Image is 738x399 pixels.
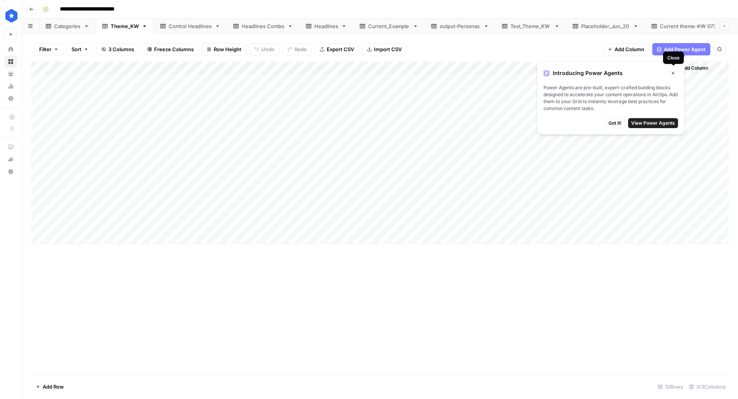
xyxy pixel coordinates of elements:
[544,84,678,112] span: Power Agents are pre-built, expert-crafted building blocks designed to accelerate your content op...
[608,120,622,127] span: Got it!
[681,65,708,72] span: Add Column
[667,54,679,61] div: Close
[686,381,729,393] div: 3/3 Columns
[362,43,407,55] button: Import CSV
[249,43,279,55] button: Undo
[39,45,52,53] span: Filter
[645,18,735,34] a: Current theme-KW 0730
[353,18,425,34] a: Current_Example
[31,381,68,393] button: Add Row
[54,22,81,30] div: Categories
[294,45,307,53] span: Redo
[314,22,338,30] div: Headlines
[615,45,644,53] span: Add Column
[43,383,64,391] span: Add Row
[96,18,154,34] a: Theme_KW
[154,45,194,53] span: Freeze Columns
[652,43,710,55] button: Add Power Agent
[605,118,625,128] button: Got it!
[111,22,139,30] div: Theme_KW
[66,43,93,55] button: Sort
[71,45,81,53] span: Sort
[5,55,17,68] a: Browse
[327,45,354,53] span: Export CSV
[169,22,212,30] div: Control Headlines
[5,9,18,23] img: ConsumerAffairs Logo
[214,45,241,53] span: Row Height
[660,22,720,30] div: Current theme-KW 0730
[227,18,299,34] a: Headlines Combo
[440,22,480,30] div: output-Personas
[5,43,17,55] a: Home
[671,63,711,73] button: Add Column
[108,45,134,53] span: 3 Columns
[5,80,17,92] a: Usage
[664,45,706,53] span: Add Power Agent
[39,18,96,34] a: Categories
[5,153,17,165] button: What's new?
[5,141,17,153] a: AirOps Academy
[261,45,274,53] span: Undo
[628,118,678,128] button: View Power Agents
[425,18,495,34] a: output-Personas
[374,45,402,53] span: Import CSV
[96,43,139,55] button: 3 Columns
[5,165,17,178] button: Help + Support
[283,43,312,55] button: Redo
[495,18,566,34] a: Test_Theme_KW
[142,43,199,55] button: Freeze Columns
[603,43,649,55] button: Add Column
[566,18,645,34] a: Placeholder_Jun_20
[242,22,284,30] div: Headlines Combo
[5,92,17,105] a: Settings
[581,22,630,30] div: Placeholder_Jun_20
[154,18,227,34] a: Control Headlines
[299,18,353,34] a: Headlines
[34,43,63,55] button: Filter
[5,6,17,25] button: Workspace: ConsumerAffairs
[655,381,686,393] div: 12 Rows
[5,68,17,80] a: Your Data
[510,22,551,30] div: Test_Theme_KW
[202,43,246,55] button: Row Height
[544,68,678,78] div: Introducing Power Agents
[631,120,675,127] span: View Power Agents
[368,22,410,30] div: Current_Example
[315,43,359,55] button: Export CSV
